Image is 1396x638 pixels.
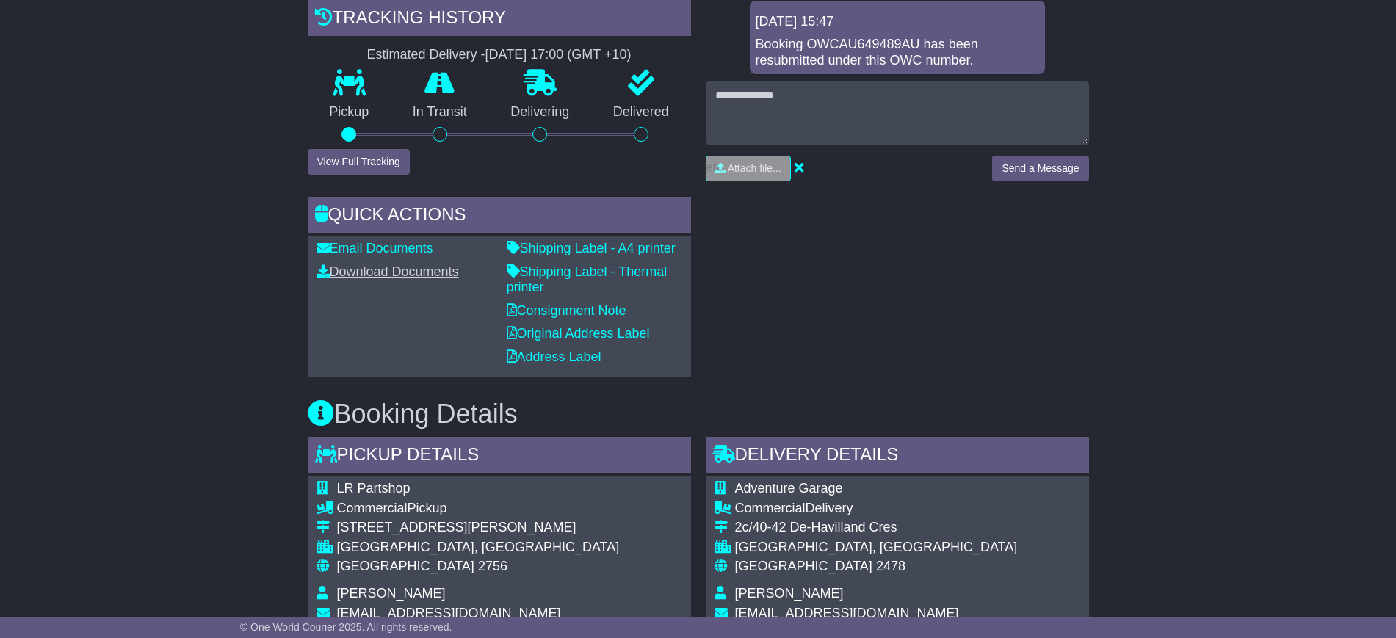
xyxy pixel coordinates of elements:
a: Address Label [507,349,601,364]
div: [DATE] 17:00 (GMT +10) [485,47,632,63]
div: Booking OWCAU649489AU has been resubmitted under this OWC number. [756,37,1039,68]
span: [EMAIL_ADDRESS][DOMAIN_NAME] [735,606,959,620]
div: Pickup Details [308,437,691,476]
a: Original Address Label [507,326,650,341]
div: Delivery Details [706,437,1089,476]
p: Pickup [308,104,391,120]
div: [GEOGRAPHIC_DATA], [GEOGRAPHIC_DATA] [337,540,620,556]
p: Delivered [591,104,691,120]
a: Download Documents [317,264,459,279]
div: Delivery [735,501,1080,517]
div: Pickup [337,501,620,517]
span: Commercial [337,501,408,515]
span: [GEOGRAPHIC_DATA] [337,559,474,573]
div: Quick Actions [308,197,691,236]
a: Email Documents [317,241,433,255]
a: Consignment Note [507,303,626,318]
a: Shipping Label - A4 printer [507,241,676,255]
span: 2478 [876,559,905,573]
h3: Booking Details [308,399,1089,429]
div: 2c/40-42 De-Havilland Cres [735,520,1080,536]
button: View Full Tracking [308,149,410,175]
a: Shipping Label - Thermal printer [507,264,668,295]
div: [STREET_ADDRESS][PERSON_NAME] [337,520,620,536]
span: 2756 [478,559,507,573]
span: © One World Courier 2025. All rights reserved. [240,621,452,633]
div: [GEOGRAPHIC_DATA], [GEOGRAPHIC_DATA] [735,540,1080,556]
span: [EMAIL_ADDRESS][DOMAIN_NAME] [337,606,561,620]
p: Delivering [489,104,592,120]
span: Adventure Garage [735,481,843,496]
span: [PERSON_NAME] [337,586,446,601]
button: Send a Message [992,156,1088,181]
p: In Transit [391,104,489,120]
span: [PERSON_NAME] [735,586,844,601]
span: Commercial [735,501,806,515]
div: Estimated Delivery - [308,47,691,63]
span: LR Partshop [337,481,411,496]
div: [DATE] 15:47 [756,14,1039,30]
span: [GEOGRAPHIC_DATA] [735,559,872,573]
